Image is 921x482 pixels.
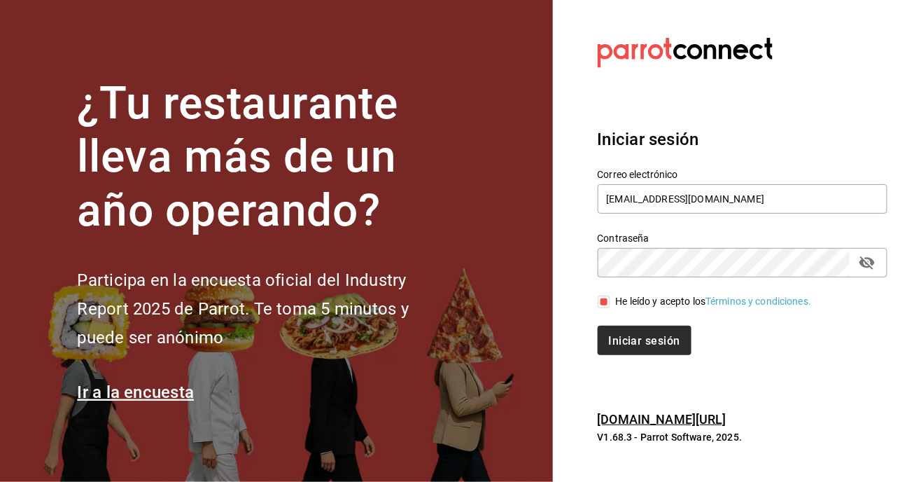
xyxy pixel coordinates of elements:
font: Iniciar sesión [609,334,680,347]
font: Correo electrónico [598,169,678,180]
button: Iniciar sesión [598,326,691,355]
a: Términos y condiciones. [705,296,811,307]
font: He leído y acepto los [616,296,706,307]
a: Ir a la encuesta [78,383,195,402]
a: [DOMAIN_NAME][URL] [598,412,726,427]
input: Ingresa tu correo electrónico [598,184,888,214]
font: ¿Tu restaurante lleva más de un año operando? [78,77,398,237]
font: V1.68.3 - Parrot Software, 2025. [598,432,743,443]
font: Participa en la encuesta oficial del Industry Report 2025 de Parrot. Te toma 5 minutos y puede se... [78,270,409,347]
button: campo de contraseña [855,251,879,275]
font: Iniciar sesión [598,130,699,149]
font: Contraseña [598,233,649,244]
